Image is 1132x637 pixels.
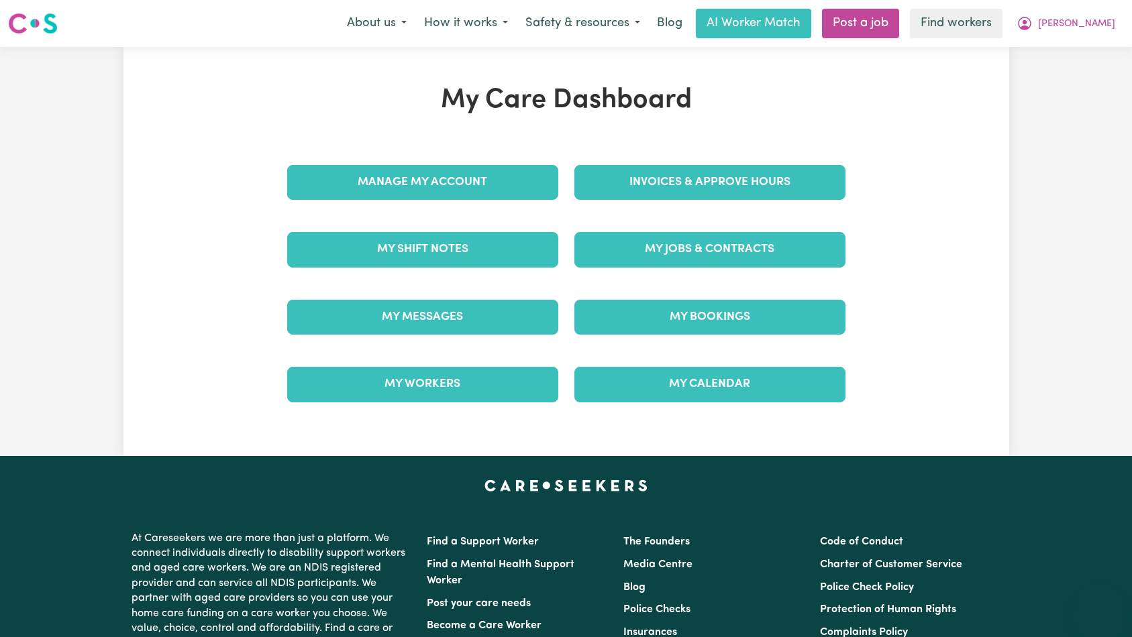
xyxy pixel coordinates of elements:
[427,620,542,631] a: Become a Care Worker
[427,598,531,609] a: Post your care needs
[484,480,648,491] a: Careseekers home page
[287,367,558,402] a: My Workers
[820,536,903,547] a: Code of Conduct
[427,536,539,547] a: Find a Support Worker
[287,232,558,267] a: My Shift Notes
[415,9,517,38] button: How it works
[8,11,58,36] img: Careseekers logo
[427,559,574,586] a: Find a Mental Health Support Worker
[649,9,690,38] a: Blog
[279,84,854,117] h1: My Care Dashboard
[287,165,558,200] a: Manage My Account
[287,300,558,335] a: My Messages
[574,232,845,267] a: My Jobs & Contracts
[820,559,962,570] a: Charter of Customer Service
[1078,583,1121,626] iframe: Button to launch messaging window
[822,9,899,38] a: Post a job
[574,367,845,402] a: My Calendar
[820,604,956,615] a: Protection of Human Rights
[910,9,1002,38] a: Find workers
[623,536,690,547] a: The Founders
[820,582,914,593] a: Police Check Policy
[696,9,811,38] a: AI Worker Match
[574,300,845,335] a: My Bookings
[338,9,415,38] button: About us
[8,8,58,39] a: Careseekers logo
[1008,9,1124,38] button: My Account
[623,559,692,570] a: Media Centre
[574,165,845,200] a: Invoices & Approve Hours
[623,604,690,615] a: Police Checks
[1038,17,1115,32] span: [PERSON_NAME]
[517,9,649,38] button: Safety & resources
[623,582,646,593] a: Blog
